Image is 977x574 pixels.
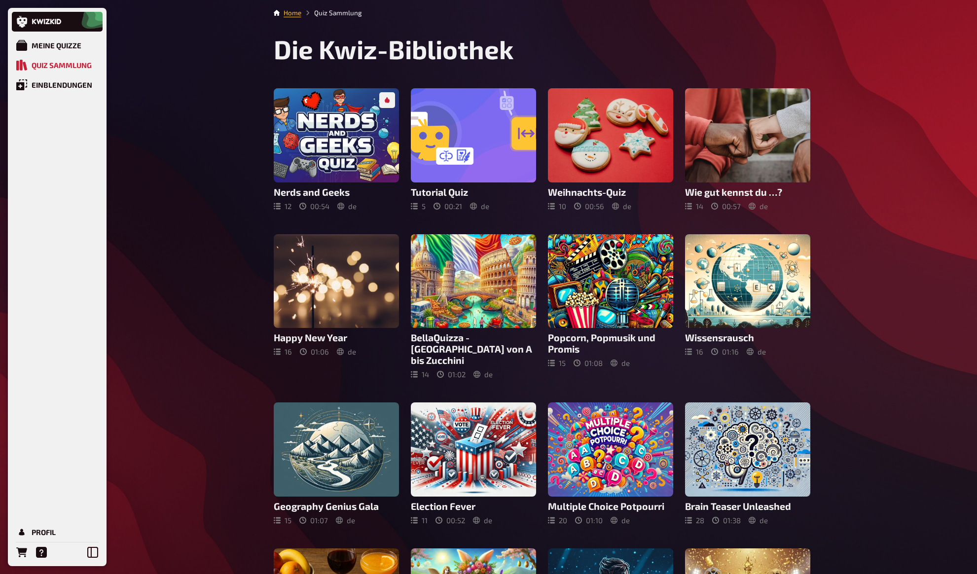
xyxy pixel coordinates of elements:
[301,8,362,18] li: Quiz Sammlung
[411,332,536,366] h3: BellaQuizza - [GEOGRAPHIC_DATA] von A bis Zucchini
[12,542,32,562] a: Bestellungen
[274,501,399,512] h3: Geography Genius Gala
[411,516,428,525] div: 11
[548,516,567,525] div: 20
[437,370,466,379] div: 01 : 02
[300,347,329,356] div: 01 : 06
[685,347,703,356] div: 16
[32,80,92,89] div: Einblendungen
[299,202,329,211] div: 00 : 54
[749,202,768,211] div: de
[685,402,810,525] a: Brain Teaser Unleashed2801:38de
[548,332,673,355] h3: Popcorn, Popmusik und Promis
[32,41,81,50] div: Meine Quizze
[574,359,603,367] div: 01 : 08
[548,202,566,211] div: 10
[685,332,810,343] h3: Wissensrausch
[284,8,301,18] li: Home
[12,36,103,55] a: Meine Quizze
[411,370,429,379] div: 14
[574,202,604,211] div: 00 : 56
[685,202,703,211] div: 14
[548,359,566,367] div: 15
[548,186,673,198] h3: Weihnachts-Quiz
[411,88,536,211] a: Tutorial Quiz500:21de
[274,234,399,379] a: Happy New Year1601:06de
[411,402,536,525] a: Election Fever1100:52de
[685,186,810,198] h3: Wie gut kennst du …?
[611,516,630,525] div: de
[274,516,291,525] div: 15
[274,402,399,525] a: Geography Genius Gala1501:07de
[274,34,810,65] h1: Die Kwiz-Bibliothek
[685,516,704,525] div: 28
[711,347,739,356] div: 01 : 16
[411,186,536,198] h3: Tutorial Quiz
[274,186,399,198] h3: Nerds and Geeks
[274,202,291,211] div: 12
[274,347,292,356] div: 16
[284,9,301,17] a: Home
[274,332,399,343] h3: Happy New Year
[749,516,768,525] div: de
[548,234,673,379] a: Popcorn, Popmusik und Promis1501:08de
[12,55,103,75] a: Quiz Sammlung
[12,522,103,542] a: Profil
[685,234,810,379] a: Wissensrausch1601:16de
[337,202,357,211] div: de
[32,528,56,537] div: Profil
[548,402,673,525] a: Multiple Choice Potpourri2001:10de
[473,370,493,379] div: de
[336,516,355,525] div: de
[611,359,630,367] div: de
[411,202,426,211] div: 5
[299,516,328,525] div: 01 : 07
[337,347,356,356] div: de
[685,501,810,512] h3: Brain Teaser Unleashed
[712,516,741,525] div: 01 : 38
[575,516,603,525] div: 01 : 10
[685,88,810,211] a: Wie gut kennst du …?1400:57de
[12,75,103,95] a: Einblendungen
[470,202,489,211] div: de
[473,516,492,525] div: de
[612,202,631,211] div: de
[411,234,536,379] a: BellaQuizza - [GEOGRAPHIC_DATA] von A bis Zucchini1401:02de
[411,501,536,512] h3: Election Fever
[32,542,51,562] a: Hilfe
[548,88,673,211] a: Weihnachts-Quiz1000:56de
[32,61,92,70] div: Quiz Sammlung
[711,202,741,211] div: 00 : 57
[747,347,766,356] div: de
[434,202,462,211] div: 00 : 21
[435,516,465,525] div: 00 : 52
[548,501,673,512] h3: Multiple Choice Potpourri
[274,88,399,211] a: Nerds and Geeks1200:54de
